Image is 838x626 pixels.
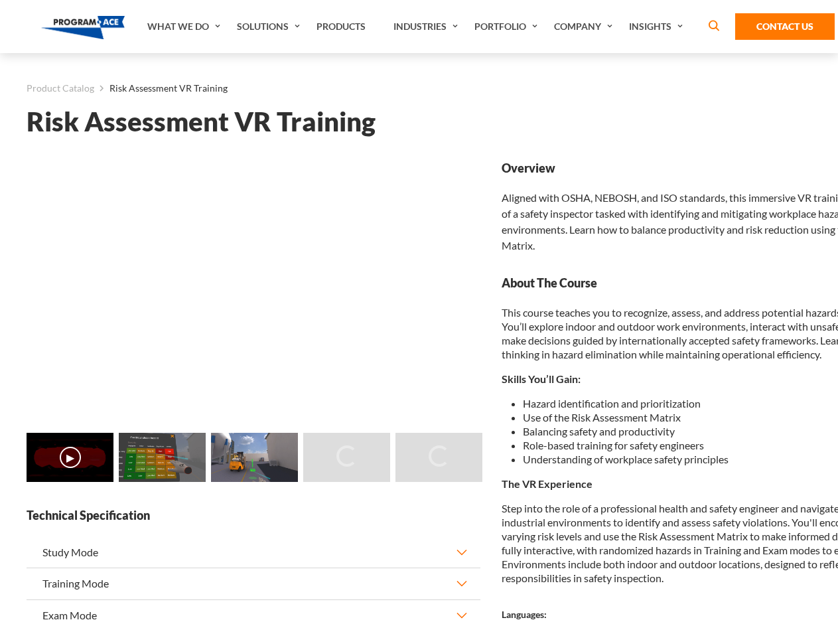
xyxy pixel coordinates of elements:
[60,447,81,468] button: ▶
[41,16,125,39] img: Program-Ace
[27,507,480,524] strong: Technical Specification
[27,433,113,482] img: Risk Assessment VR Training - Video 0
[27,160,480,416] iframe: Risk Assessment VR Training - Video 0
[119,433,206,482] img: Risk Assessment VR Training - Preview 1
[27,537,480,568] button: Study Mode
[735,13,835,40] a: Contact Us
[27,80,94,97] a: Product Catalog
[94,80,228,97] li: Risk Assessment VR Training
[211,433,298,482] img: Risk Assessment VR Training - Preview 2
[502,609,547,620] strong: Languages:
[27,568,480,599] button: Training Mode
